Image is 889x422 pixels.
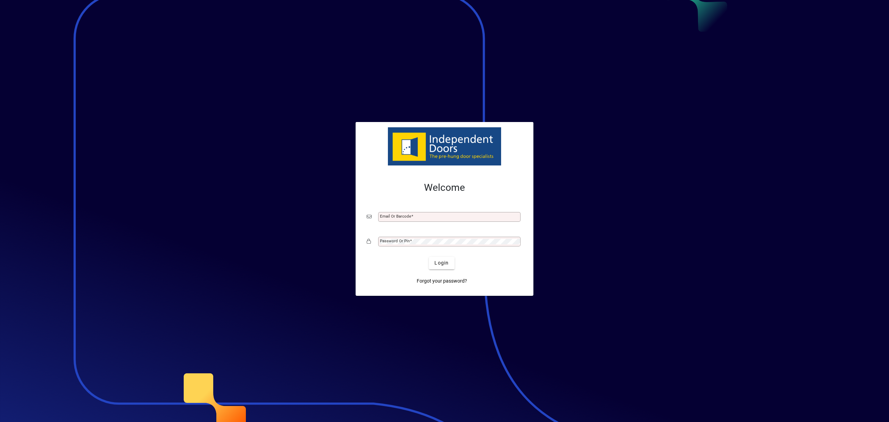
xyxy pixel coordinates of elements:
mat-label: Email or Barcode [380,214,411,219]
span: Forgot your password? [417,277,467,285]
h2: Welcome [367,182,522,194]
span: Login [434,259,449,267]
mat-label: Password or Pin [380,238,410,243]
button: Login [429,257,454,269]
a: Forgot your password? [414,275,470,287]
